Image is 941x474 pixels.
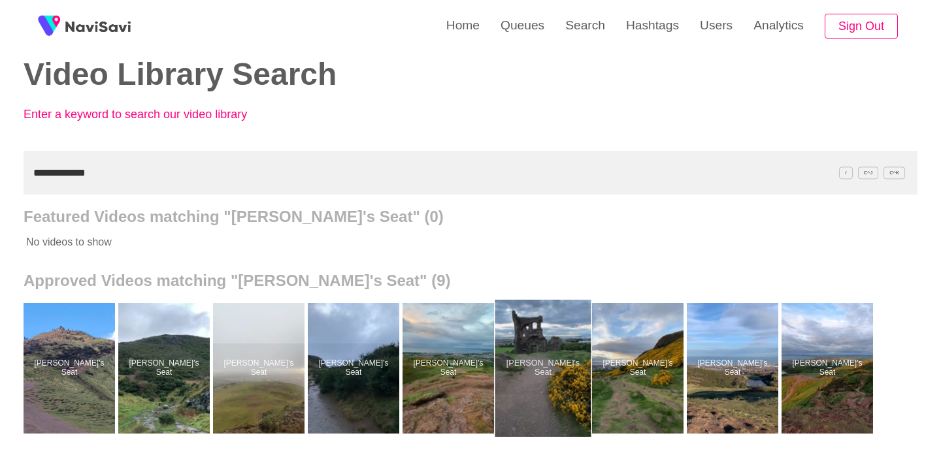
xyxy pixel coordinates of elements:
a: [PERSON_NAME]'s SeatArthur's Seat [403,303,497,434]
a: [PERSON_NAME]'s SeatArthur's Seat [24,303,118,434]
a: [PERSON_NAME]'s SeatArthur's Seat [213,303,308,434]
h2: Featured Videos matching "[PERSON_NAME]'s Seat" (0) [24,208,917,226]
a: [PERSON_NAME]'s SeatArthur's Seat [592,303,687,434]
a: [PERSON_NAME]'s SeatArthur's Seat [308,303,403,434]
span: / [839,166,852,179]
button: Sign Out [825,14,898,39]
h2: Video Library Search [24,57,451,92]
a: [PERSON_NAME]'s SeatArthur's Seat [497,303,592,434]
p: No videos to show [24,226,828,259]
span: C^J [858,166,879,179]
a: [PERSON_NAME]'s SeatArthur's Seat [118,303,213,434]
img: fireSpot [33,10,65,42]
h2: Approved Videos matching "[PERSON_NAME]'s Seat" (9) [24,272,917,290]
img: fireSpot [65,20,131,33]
p: Enter a keyword to search our video library [24,108,311,121]
a: [PERSON_NAME]'s SeatArthur's Seat [687,303,782,434]
span: C^K [883,166,905,179]
a: [PERSON_NAME]'s SeatArthur's Seat [782,303,876,434]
